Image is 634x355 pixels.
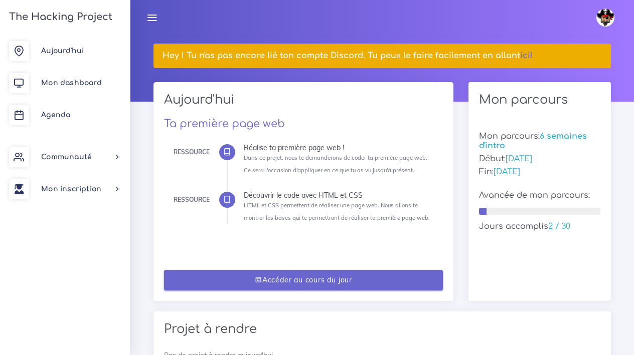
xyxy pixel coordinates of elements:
[479,167,600,177] h5: Fin:
[244,192,435,199] div: Découvrir le code avec HTML et CSS
[506,154,532,163] span: [DATE]
[41,153,92,161] span: Communauté
[41,79,102,87] span: Mon dashboard
[479,222,600,231] h5: Jours accomplis
[479,154,600,164] h5: Début:
[164,118,285,130] a: Ta première page web
[6,12,112,23] h3: The Hacking Project
[479,132,587,150] span: 6 semaines d'intro
[41,185,101,193] span: Mon inscription
[244,144,435,151] div: Réalise ta première page web !
[596,9,614,27] img: avatar
[174,194,210,205] div: Ressource
[174,147,210,158] div: Ressource
[244,154,427,174] small: Dans ce projet, nous te demanderons de coder ta première page web. Ce sera l'occasion d'appliquer...
[244,202,430,221] small: HTML et CSS permettent de réaliser une page web. Nous allons te montrer les bases qui te permettr...
[164,93,443,114] h2: Aujourd'hui
[479,93,600,107] h2: Mon parcours
[520,51,533,60] a: ici!
[41,47,84,55] span: Aujourd'hui
[494,167,520,176] span: [DATE]
[548,222,570,231] span: 2 / 30
[41,111,70,119] span: Agenda
[164,322,600,336] h2: Projet à rendre
[163,51,601,61] h5: Hey ! Tu n'as pas encore lié ton compte Discord. Tu peux le faire facilement en allant
[164,270,443,290] a: Accéder au cours du jour
[479,191,600,200] h5: Avancée de mon parcours:
[479,132,600,151] h5: Mon parcours:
